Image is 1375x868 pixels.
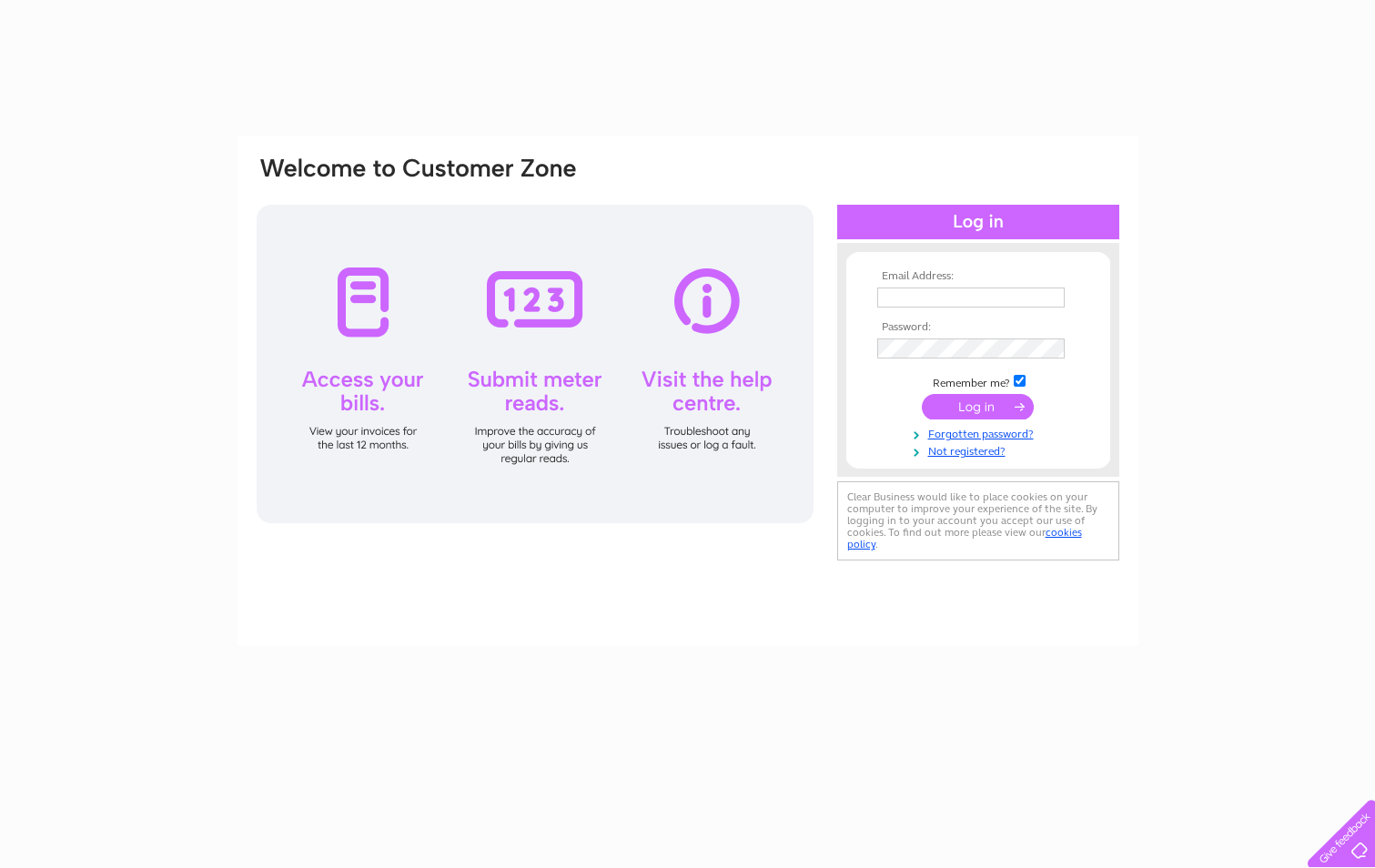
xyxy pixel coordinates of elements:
[873,321,1084,334] th: Password:
[922,394,1034,419] input: Submit
[847,526,1082,550] a: cookies policy
[873,372,1084,390] td: Remember me?
[873,270,1084,283] th: Email Address:
[877,441,1084,459] a: Not registered?
[877,424,1084,441] a: Forgotten password?
[837,481,1119,560] div: Clear Business would like to place cookies on your computer to improve your experience of the sit...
